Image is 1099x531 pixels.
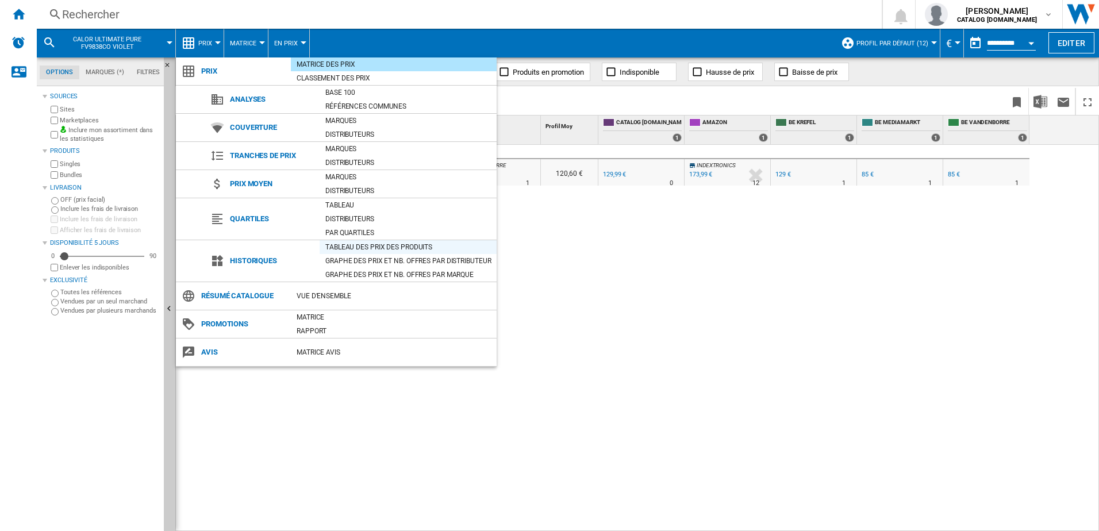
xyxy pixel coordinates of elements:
div: Graphe des prix et nb. offres par distributeur [320,255,497,267]
div: Marques [320,143,497,155]
span: Avis [195,344,291,360]
span: Prix [195,63,291,79]
div: Distributeurs [320,129,497,140]
span: Historiques [224,253,320,269]
div: Rapport [291,325,497,337]
div: Graphe des prix et nb. offres par marque [320,269,497,280]
span: Quartiles [224,211,320,227]
div: Marques [320,115,497,126]
div: Classement des prix [291,72,497,84]
div: Marques [320,171,497,183]
span: Tranches de prix [224,148,320,164]
div: Matrice AVIS [291,347,497,358]
div: Distributeurs [320,185,497,197]
div: Base 100 [320,87,497,98]
div: Tableau [320,199,497,211]
div: Matrice [291,311,497,323]
div: Tableau des prix des produits [320,241,497,253]
span: Prix moyen [224,176,320,192]
span: Analyses [224,91,320,107]
span: Couverture [224,120,320,136]
span: Résumé catalogue [195,288,291,304]
div: Distributeurs [320,157,497,168]
span: Promotions [195,316,291,332]
div: Références communes [320,101,497,112]
div: Vue d'ensemble [291,290,497,302]
div: Par quartiles [320,227,497,238]
div: Matrice des prix [291,59,497,70]
div: Distributeurs [320,213,497,225]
